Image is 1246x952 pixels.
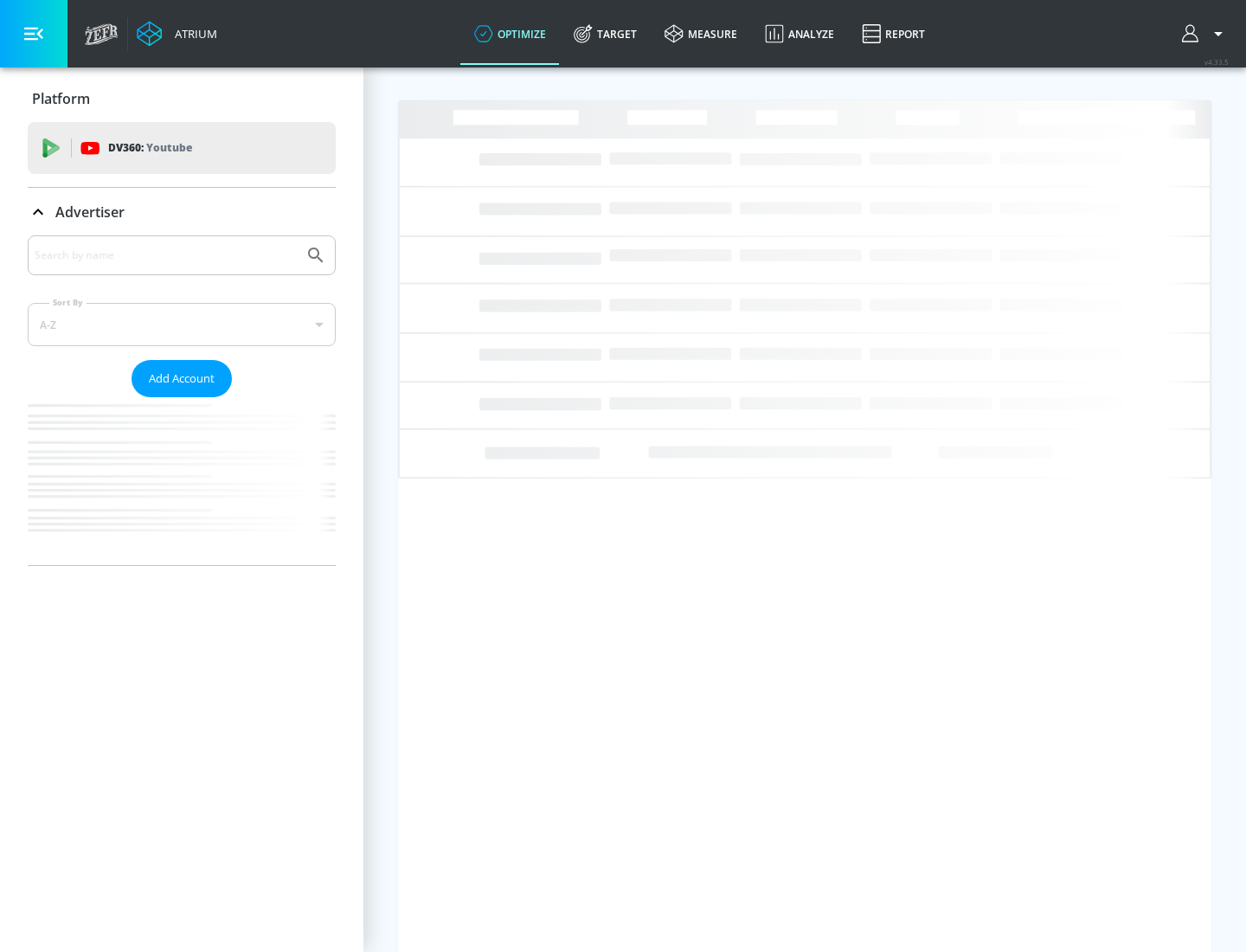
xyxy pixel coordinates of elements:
p: DV360: [108,138,192,158]
a: Report [848,3,939,65]
a: Analyze [751,3,848,65]
div: DV360: Youtube [28,122,336,174]
a: Atrium [137,21,217,47]
p: Advertiser [55,203,125,222]
p: Youtube [146,138,192,157]
a: Target [560,3,651,65]
div: Platform [28,74,336,123]
div: Advertiser [28,188,336,236]
div: Atrium [168,26,217,42]
input: Search by name [35,244,297,267]
a: optimize [460,3,560,65]
div: A-Z [28,303,336,346]
label: Sort By [49,297,87,308]
button: Add Account [132,360,232,397]
p: Platform [32,89,90,108]
nav: list of Advertiser [28,397,336,565]
a: measure [651,3,751,65]
span: Add Account [149,369,215,389]
span: v 4.33.5 [1204,57,1229,67]
div: Advertiser [28,235,336,565]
